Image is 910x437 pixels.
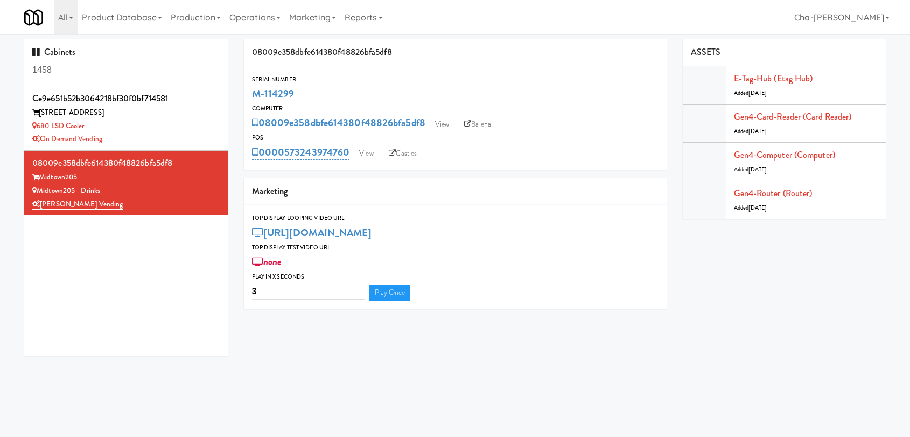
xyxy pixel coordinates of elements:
[32,171,220,184] div: Midtown205
[32,46,75,58] span: Cabinets
[252,242,659,253] div: Top Display Test Video Url
[748,127,767,135] span: [DATE]
[430,116,454,133] a: View
[252,272,659,282] div: Play in X seconds
[24,86,228,151] li: ce9e651b52b3064218bf30f0bf714581[STREET_ADDRESS] 680 LSD CoolerOn Demand Vending
[459,116,496,133] a: Balena
[748,89,767,97] span: [DATE]
[32,60,220,80] input: Search cabinets
[32,106,220,120] div: [STREET_ADDRESS]
[734,165,767,174] span: Added
[252,145,350,160] a: 0000573243974760
[734,89,767,97] span: Added
[383,145,423,162] a: Castles
[734,127,767,135] span: Added
[24,151,228,215] li: 08009e358dbfe614380f48826bfa5df8Midtown205 Midtown205 - Drinks[PERSON_NAME] Vending
[252,225,372,240] a: [URL][DOMAIN_NAME]
[734,187,813,199] a: Gen4-router (Router)
[32,199,123,210] a: [PERSON_NAME] Vending
[24,8,43,27] img: Micromart
[691,46,721,58] span: ASSETS
[32,134,102,144] a: On Demand Vending
[252,254,282,269] a: none
[252,133,659,143] div: POS
[734,149,835,161] a: Gen4-computer (Computer)
[252,213,659,224] div: Top Display Looping Video Url
[252,74,659,85] div: Serial Number
[252,103,659,114] div: Computer
[748,165,767,174] span: [DATE]
[734,204,767,212] span: Added
[32,121,85,131] a: 680 LSD Cooler
[252,115,425,130] a: 08009e358dbfe614380f48826bfa5df8
[252,185,288,197] span: Marketing
[734,110,852,123] a: Gen4-card-reader (Card Reader)
[32,91,220,107] div: ce9e651b52b3064218bf30f0bf714581
[748,204,767,212] span: [DATE]
[32,155,220,171] div: 08009e358dbfe614380f48826bfa5df8
[252,86,295,101] a: M-114299
[32,185,100,196] a: Midtown205 - Drinks
[244,39,667,66] div: 08009e358dbfe614380f48826bfa5df8
[734,72,813,85] a: E-tag-hub (Etag Hub)
[354,145,379,162] a: View
[369,285,411,301] a: Play Once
